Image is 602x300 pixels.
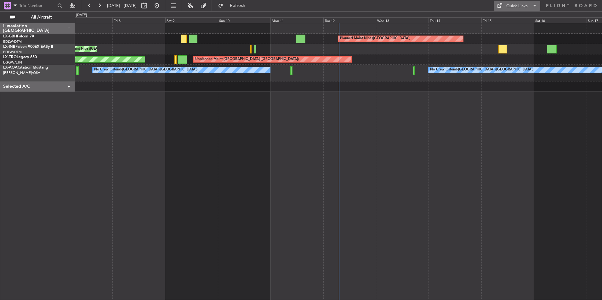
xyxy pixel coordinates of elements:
button: Quick Links [494,1,540,11]
div: Wed 13 [376,17,429,23]
div: No Crew Ostend-[GEOGRAPHIC_DATA] ([GEOGRAPHIC_DATA]) [430,65,533,75]
div: Planned Maint Nice ([GEOGRAPHIC_DATA]) [340,34,410,43]
span: All Aircraft [16,15,66,19]
div: Unplanned Maint Nice ([GEOGRAPHIC_DATA]) [53,44,127,54]
div: Fri 15 [481,17,534,23]
div: Quick Links [506,3,528,9]
div: [DATE] [76,13,87,18]
div: No Crew Ostend-[GEOGRAPHIC_DATA] ([GEOGRAPHIC_DATA]) [94,65,197,75]
div: Thu 14 [429,17,481,23]
span: LX-AOA [3,66,18,69]
a: EDLW/DTM [3,39,22,44]
input: Trip Number [19,1,55,10]
a: [PERSON_NAME]/QSA [3,70,40,75]
div: Mon 11 [270,17,323,23]
span: [DATE] - [DATE] [107,3,137,8]
a: EGGW/LTN [3,60,22,65]
div: Tue 12 [323,17,376,23]
a: EDLW/DTM [3,50,22,54]
div: Sat 16 [534,17,587,23]
span: LX-INB [3,45,15,49]
span: LX-GBH [3,35,17,38]
button: Refresh [215,1,253,11]
span: LX-TRO [3,55,17,59]
span: Refresh [224,3,251,8]
a: LX-AOACitation Mustang [3,66,48,69]
div: Sun 10 [218,17,270,23]
button: All Aircraft [7,12,68,22]
a: LX-TROLegacy 650 [3,55,37,59]
div: Fri 8 [112,17,165,23]
a: LX-INBFalcon 900EX EASy II [3,45,53,49]
a: LX-GBHFalcon 7X [3,35,34,38]
div: Thu 7 [60,17,112,23]
div: Sat 9 [165,17,218,23]
div: Unplanned Maint [GEOGRAPHIC_DATA] ([GEOGRAPHIC_DATA]) [195,55,299,64]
